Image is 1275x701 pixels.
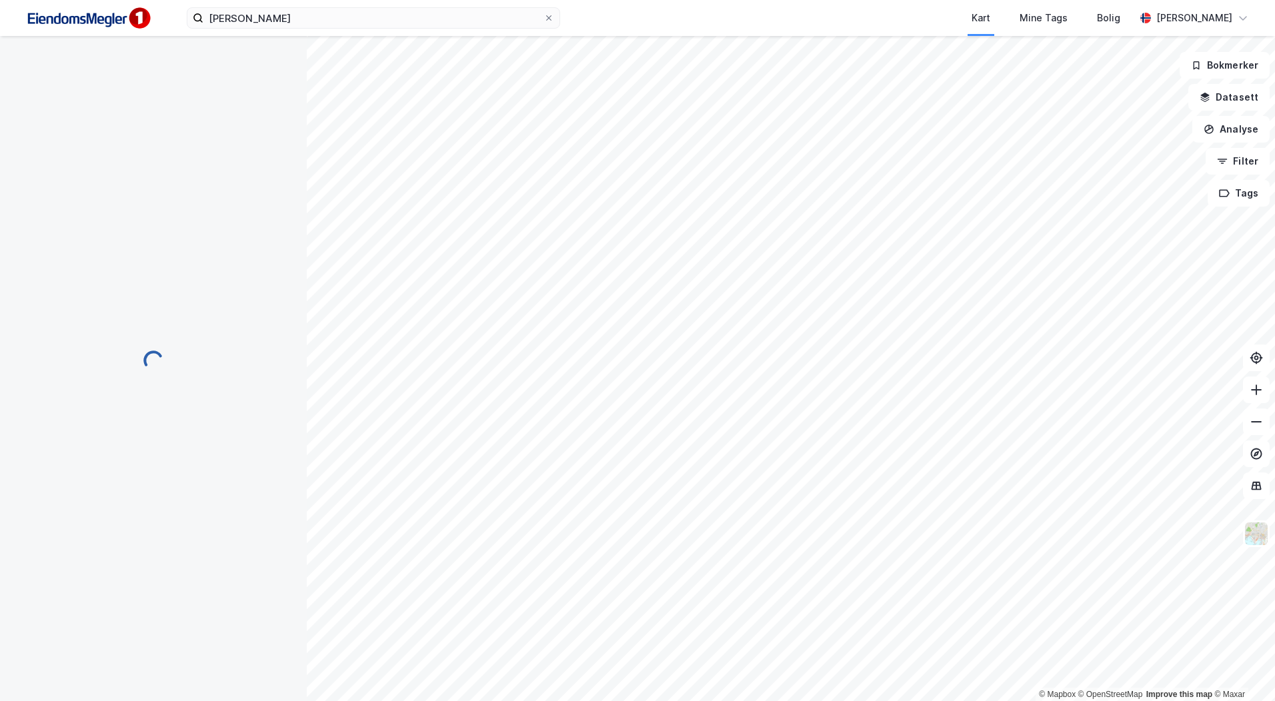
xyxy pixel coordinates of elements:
button: Tags [1208,180,1270,207]
a: Mapbox [1039,690,1076,699]
a: Improve this map [1146,690,1212,699]
button: Filter [1206,148,1270,175]
button: Datasett [1188,84,1270,111]
img: F4PB6Px+NJ5v8B7XTbfpPpyloAAAAASUVORK5CYII= [21,3,155,33]
div: [PERSON_NAME] [1156,10,1232,26]
div: Mine Tags [1020,10,1068,26]
input: Søk på adresse, matrikkel, gårdeiere, leietakere eller personer [203,8,543,28]
div: Kontrollprogram for chat [1208,637,1275,701]
img: Z [1244,521,1269,546]
div: Kart [972,10,990,26]
img: spinner.a6d8c91a73a9ac5275cf975e30b51cfb.svg [143,350,164,371]
div: Bolig [1097,10,1120,26]
button: Analyse [1192,116,1270,143]
button: Bokmerker [1180,52,1270,79]
a: OpenStreetMap [1078,690,1143,699]
iframe: Chat Widget [1208,637,1275,701]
